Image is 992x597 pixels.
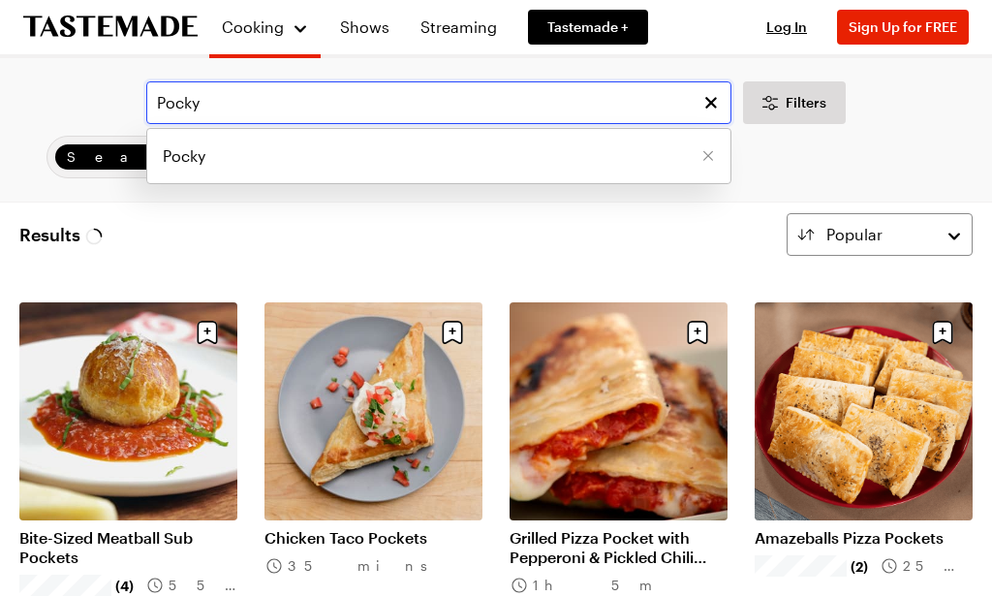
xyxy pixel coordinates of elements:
[23,16,198,39] a: To Tastemade Home Page
[510,528,728,567] a: Grilled Pizza Pocket with Pepperoni & Pickled Chili Peppers
[528,10,648,45] a: Tastemade +
[221,8,309,47] button: Cooking
[826,223,883,246] span: Popular
[679,314,716,351] button: Save recipe
[755,528,973,548] a: Amazeballs Pizza Pockets
[189,314,226,351] button: Save recipe
[19,528,237,567] a: Bite-Sized Meatball Sub Pockets
[787,213,973,256] button: Popular
[19,221,104,248] span: Results
[547,17,629,37] span: Tastemade +
[67,146,406,168] span: Search: Pocky
[434,314,471,351] button: Save recipe
[163,144,205,168] span: Pocky
[222,17,284,36] span: Cooking
[743,81,846,124] button: Desktop filters
[748,17,825,37] button: Log In
[766,18,807,35] span: Log In
[849,18,957,35] span: Sign Up for FREE
[700,92,722,113] button: Clear search
[924,314,961,351] button: Save recipe
[837,10,969,45] button: Sign Up for FREE
[786,93,826,112] span: Filters
[701,149,715,163] button: Remove [object Object]
[264,528,482,548] a: Chicken Taco Pockets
